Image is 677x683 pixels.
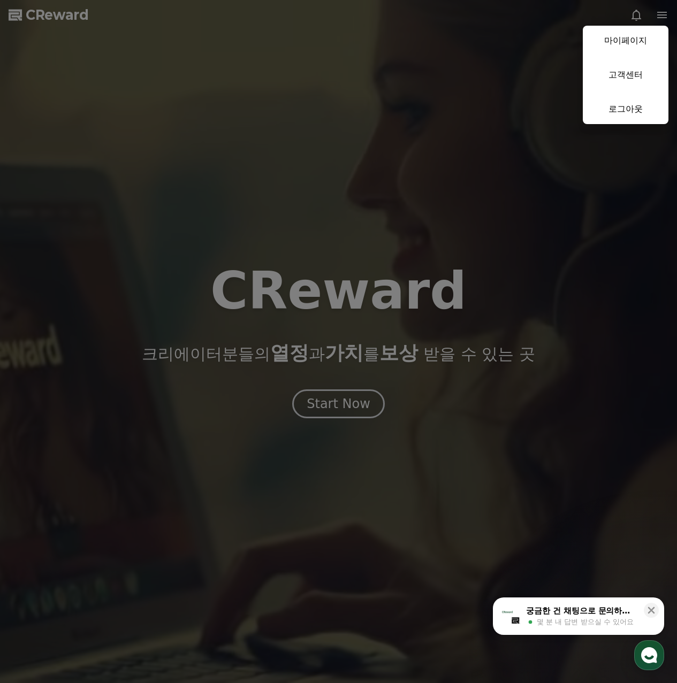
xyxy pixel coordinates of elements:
[34,355,40,364] span: 홈
[583,60,668,90] a: 고객센터
[583,26,668,56] a: 마이페이지
[583,94,668,124] a: 로그아웃
[71,339,138,366] a: 대화
[583,26,668,124] button: 마이페이지 고객센터 로그아웃
[3,339,71,366] a: 홈
[138,339,206,366] a: 설정
[165,355,178,364] span: 설정
[98,356,111,364] span: 대화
